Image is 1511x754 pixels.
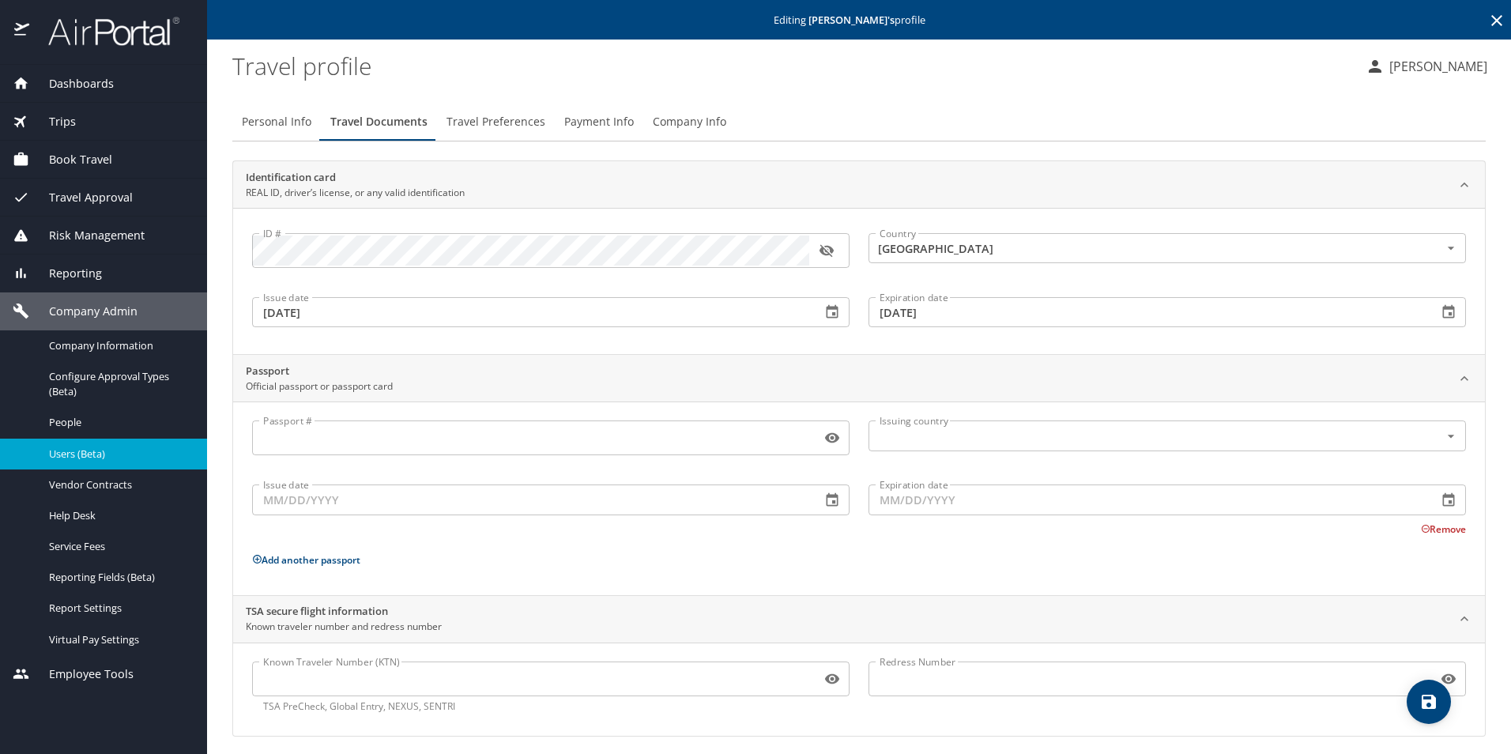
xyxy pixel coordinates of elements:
h2: TSA secure flight information [246,604,442,620]
h1: Travel profile [232,41,1353,90]
div: PassportOfficial passport or passport card [233,402,1485,594]
h2: Identification card [246,170,465,186]
span: Company Admin [29,303,138,320]
button: Open [1441,239,1460,258]
span: Risk Management [29,227,145,244]
span: Travel Preferences [447,112,545,132]
span: Travel Documents [330,112,428,132]
span: Reporting Fields (Beta) [49,570,188,585]
p: REAL ID, driver’s license, or any valid identification [246,186,465,200]
span: Help Desk [49,508,188,523]
input: MM/DD/YYYY [252,484,808,515]
span: People [49,415,188,430]
span: Virtual Pay Settings [49,632,188,647]
span: Dashboards [29,75,114,92]
span: Employee Tools [29,665,134,683]
span: Vendor Contracts [49,477,188,492]
button: [PERSON_NAME] [1359,52,1494,81]
span: Configure Approval Types (Beta) [49,369,188,399]
button: Open [1441,427,1460,446]
span: Personal Info [242,112,311,132]
span: Trips [29,113,76,130]
span: Book Travel [29,151,112,168]
input: MM/DD/YYYY [252,297,808,327]
div: TSA secure flight informationKnown traveler number and redress number [233,596,1485,643]
div: Identification cardREAL ID, driver’s license, or any valid identification [233,208,1485,354]
input: MM/DD/YYYY [869,297,1425,327]
p: Editing profile [212,15,1506,25]
span: Company Info [653,112,726,132]
strong: [PERSON_NAME] 's [808,13,895,27]
img: icon-airportal.png [14,16,31,47]
span: Travel Approval [29,189,133,206]
p: Known traveler number and redress number [246,620,442,634]
span: Service Fees [49,539,188,554]
span: Company Information [49,338,188,353]
p: TSA PreCheck, Global Entry, NEXUS, SENTRI [263,699,838,714]
h2: Passport [246,364,393,379]
div: Profile [232,103,1486,141]
input: MM/DD/YYYY [869,484,1425,515]
div: Identification cardREAL ID, driver’s license, or any valid identification [233,161,1485,209]
button: Remove [1421,522,1466,536]
button: Add another passport [252,553,360,567]
div: TSA secure flight informationKnown traveler number and redress number [233,643,1485,736]
div: PassportOfficial passport or passport card [233,355,1485,402]
span: Payment Info [564,112,634,132]
p: Official passport or passport card [246,379,393,394]
p: [PERSON_NAME] [1385,57,1487,76]
span: Users (Beta) [49,447,188,462]
span: Report Settings [49,601,188,616]
img: airportal-logo.png [31,16,179,47]
span: Reporting [29,265,102,282]
button: save [1407,680,1451,724]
